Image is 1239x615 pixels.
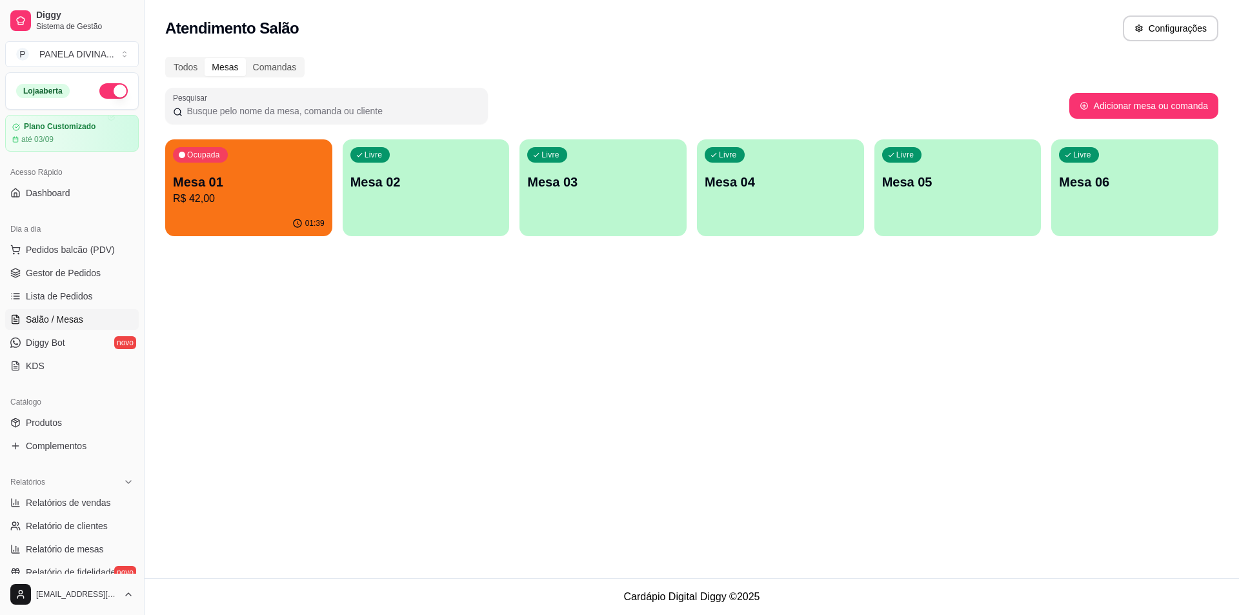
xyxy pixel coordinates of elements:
[1059,173,1211,191] p: Mesa 06
[5,392,139,412] div: Catálogo
[26,336,65,349] span: Diggy Bot
[5,239,139,260] button: Pedidos balcão (PDV)
[5,412,139,433] a: Produtos
[519,139,687,236] button: LivreMesa 03
[541,150,559,160] p: Livre
[26,290,93,303] span: Lista de Pedidos
[26,439,86,452] span: Complementos
[5,41,139,67] button: Select a team
[1123,15,1218,41] button: Configurações
[365,150,383,160] p: Livre
[705,173,856,191] p: Mesa 04
[1051,139,1218,236] button: LivreMesa 06
[26,267,101,279] span: Gestor de Pedidos
[166,58,205,76] div: Todos
[527,173,679,191] p: Mesa 03
[187,150,220,160] p: Ocupada
[5,115,139,152] a: Plano Customizadoaté 03/09
[145,578,1239,615] footer: Cardápio Digital Diggy © 2025
[5,436,139,456] a: Complementos
[26,566,116,579] span: Relatório de fidelidade
[1073,150,1091,160] p: Livre
[5,183,139,203] a: Dashboard
[5,263,139,283] a: Gestor de Pedidos
[719,150,737,160] p: Livre
[26,496,111,509] span: Relatórios de vendas
[205,58,245,76] div: Mesas
[173,191,325,207] p: R$ 42,00
[896,150,914,160] p: Livre
[305,218,325,228] p: 01:39
[5,332,139,353] a: Diggy Botnovo
[173,92,212,103] label: Pesquisar
[246,58,304,76] div: Comandas
[39,48,114,61] div: PANELA DIVINA ...
[21,134,54,145] article: até 03/09
[5,162,139,183] div: Acesso Rápido
[882,173,1034,191] p: Mesa 05
[16,84,70,98] div: Loja aberta
[99,83,128,99] button: Alterar Status
[26,313,83,326] span: Salão / Mesas
[5,562,139,583] a: Relatório de fidelidadenovo
[26,519,108,532] span: Relatório de clientes
[350,173,502,191] p: Mesa 02
[173,173,325,191] p: Mesa 01
[697,139,864,236] button: LivreMesa 04
[24,122,96,132] article: Plano Customizado
[165,139,332,236] button: OcupadaMesa 01R$ 42,0001:39
[874,139,1042,236] button: LivreMesa 05
[5,309,139,330] a: Salão / Mesas
[26,359,45,372] span: KDS
[5,492,139,513] a: Relatórios de vendas
[5,5,139,36] a: DiggySistema de Gestão
[5,516,139,536] a: Relatório de clientes
[1069,93,1218,119] button: Adicionar mesa ou comanda
[36,10,134,21] span: Diggy
[5,579,139,610] button: [EMAIL_ADDRESS][DOMAIN_NAME]
[10,477,45,487] span: Relatórios
[5,539,139,560] a: Relatório de mesas
[5,286,139,307] a: Lista de Pedidos
[343,139,510,236] button: LivreMesa 02
[26,243,115,256] span: Pedidos balcão (PDV)
[36,589,118,600] span: [EMAIL_ADDRESS][DOMAIN_NAME]
[26,416,62,429] span: Produtos
[5,356,139,376] a: KDS
[26,543,104,556] span: Relatório de mesas
[36,21,134,32] span: Sistema de Gestão
[5,219,139,239] div: Dia a dia
[183,105,480,117] input: Pesquisar
[16,48,29,61] span: P
[26,187,70,199] span: Dashboard
[165,18,299,39] h2: Atendimento Salão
